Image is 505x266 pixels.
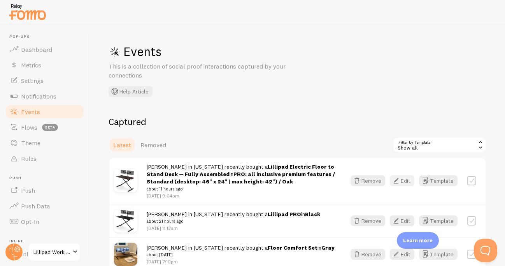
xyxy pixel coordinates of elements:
button: Edit [390,215,414,226]
span: beta [42,124,58,131]
img: Lillipad_floor_cushion_yoga_pillow_small.jpg [114,243,137,266]
span: Notifications [21,92,56,100]
iframe: Help Scout Beacon - Open [474,239,497,262]
img: Lillipad42Oak1.jpg [114,169,137,192]
a: Flows beta [5,120,85,135]
span: [PERSON_NAME] in [US_STATE] recently bought a in [147,211,320,225]
div: Show all [393,137,486,153]
span: Pop-ups [9,34,85,39]
h2: Captured [109,116,486,128]
img: Lillipad42Black1.jpg [114,209,137,233]
small: about [DATE] [147,251,335,258]
span: Metrics [21,61,41,69]
span: [PERSON_NAME] in [US_STATE] recently bought a in [147,244,335,259]
span: Dashboard [21,46,52,53]
a: Rules [5,151,85,166]
a: Push [5,183,85,198]
span: [PERSON_NAME] in [US_STATE] recently bought a in [147,163,337,192]
a: Events [5,104,85,120]
span: Push [21,187,35,194]
span: Events [21,108,40,116]
span: Flows [21,123,37,131]
a: Metrics [5,57,85,73]
strong: Gray [321,244,335,251]
span: Push [9,176,85,181]
span: Lillipad Work Solutions [33,247,70,257]
a: Lillipad Work Solutions [28,243,81,261]
div: Learn more [397,232,439,249]
a: Push Data [5,198,85,214]
span: Push Data [21,202,50,210]
button: Edit [390,249,414,260]
small: about 11 hours ago [147,185,337,192]
button: Remove [351,215,385,226]
a: Removed [136,137,171,153]
small: about 21 hours ago [147,218,320,225]
a: Dashboard [5,42,85,57]
button: Remove [351,249,385,260]
button: Template [419,249,458,260]
button: Help Article [109,86,153,97]
a: Notifications [5,88,85,104]
a: Latest [109,137,136,153]
p: Learn more [403,237,433,244]
p: This is a collection of social proof interactions captured by your connections [109,62,295,80]
img: fomo-relay-logo-orange.svg [8,2,47,22]
a: Lillipad Electric Floor to Stand Desk — Fully Assembled [147,163,334,178]
h1: Events [109,44,342,60]
span: Theme [21,139,40,147]
strong: PRO: all inclusive premium features / Standard (desktop: 46" x 24" | max height: 42") / Oak [147,171,335,185]
span: Removed [140,141,166,149]
span: Latest [113,141,131,149]
a: Theme [5,135,85,151]
a: Lillipad PRO [268,211,301,218]
button: Edit [390,175,414,186]
span: Settings [21,77,44,85]
span: Opt-In [21,218,39,225]
strong: Black [305,211,320,218]
button: Template [419,215,458,226]
a: Opt-In [5,214,85,229]
span: Rules [21,155,37,162]
button: Remove [351,175,385,186]
a: Settings [5,73,85,88]
button: Template [419,175,458,186]
a: Edit [390,249,419,260]
p: [DATE] 7:10pm [147,258,335,265]
p: [DATE] 11:13am [147,225,320,231]
a: Edit [390,175,419,186]
a: Floor Comfort Set [268,244,317,251]
a: Edit [390,215,419,226]
span: Inline [9,239,85,244]
p: [DATE] 9:04pm [147,192,337,199]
